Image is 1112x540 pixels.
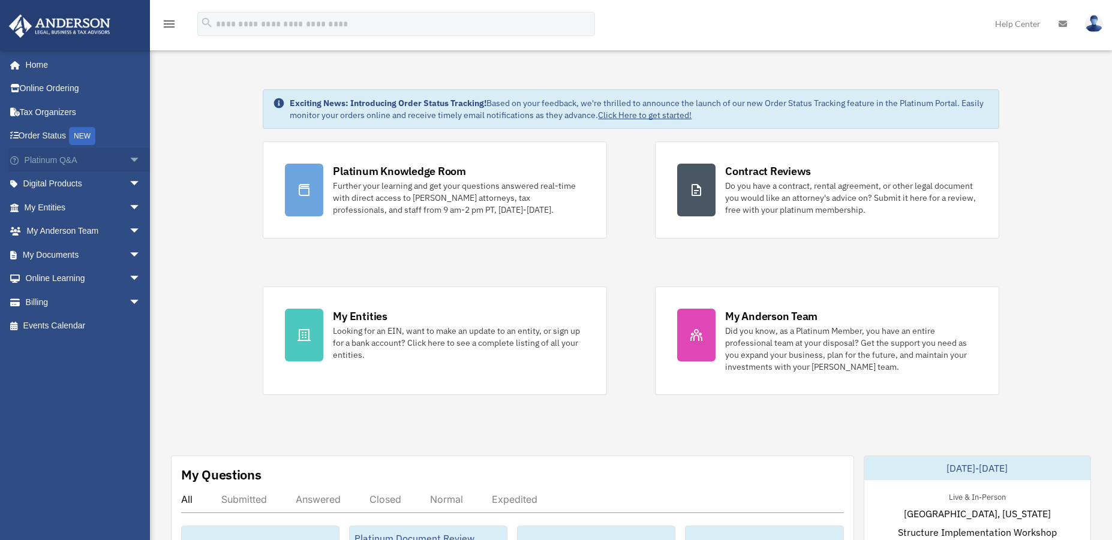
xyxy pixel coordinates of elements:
i: menu [162,17,176,31]
a: menu [162,21,176,31]
div: Closed [369,493,401,505]
img: User Pic [1085,15,1103,32]
img: Anderson Advisors Platinum Portal [5,14,114,38]
a: My Entitiesarrow_drop_down [8,195,159,219]
a: Tax Organizers [8,100,159,124]
div: All [181,493,193,505]
div: NEW [69,127,95,145]
div: Submitted [221,493,267,505]
a: My Entities Looking for an EIN, want to make an update to an entity, or sign up for a bank accoun... [263,286,607,395]
div: Platinum Knowledge Room [333,164,466,179]
a: Platinum Q&Aarrow_drop_down [8,148,159,172]
span: Structure Implementation Workshop [898,525,1057,539]
span: arrow_drop_down [129,172,153,197]
a: Digital Productsarrow_drop_down [8,172,159,196]
div: Live & In-Person [939,490,1015,502]
div: My Entities [333,309,387,324]
span: arrow_drop_down [129,290,153,315]
a: Home [8,53,153,77]
div: Based on your feedback, we're thrilled to announce the launch of our new Order Status Tracking fe... [290,97,988,121]
a: My Anderson Team Did you know, as a Platinum Member, you have an entire professional team at your... [655,286,999,395]
a: Online Learningarrow_drop_down [8,267,159,291]
div: Did you know, as a Platinum Member, you have an entire professional team at your disposal? Get th... [725,325,977,373]
a: Platinum Knowledge Room Further your learning and get your questions answered real-time with dire... [263,141,607,239]
div: Expedited [492,493,537,505]
div: Do you have a contract, rental agreement, or other legal document you would like an attorney's ad... [725,180,977,216]
a: My Anderson Teamarrow_drop_down [8,219,159,243]
a: Click Here to get started! [598,110,692,120]
a: Online Ordering [8,77,159,101]
span: arrow_drop_down [129,267,153,291]
div: My Questions [181,466,262,484]
div: Contract Reviews [725,164,811,179]
div: Further your learning and get your questions answered real-time with direct access to [PERSON_NAM... [333,180,585,216]
i: search [200,16,214,29]
span: arrow_drop_down [129,243,153,267]
span: arrow_drop_down [129,195,153,220]
a: Billingarrow_drop_down [8,290,159,314]
div: My Anderson Team [725,309,818,324]
span: [GEOGRAPHIC_DATA], [US_STATE] [904,506,1051,521]
div: Normal [430,493,463,505]
a: My Documentsarrow_drop_down [8,243,159,267]
a: Contract Reviews Do you have a contract, rental agreement, or other legal document you would like... [655,141,999,239]
span: arrow_drop_down [129,219,153,244]
strong: Exciting News: Introducing Order Status Tracking! [290,98,486,108]
span: arrow_drop_down [129,148,153,173]
div: Looking for an EIN, want to make an update to an entity, or sign up for a bank account? Click her... [333,325,585,361]
a: Events Calendar [8,314,159,338]
div: Answered [296,493,341,505]
a: Order StatusNEW [8,124,159,149]
div: [DATE]-[DATE] [864,456,1091,480]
